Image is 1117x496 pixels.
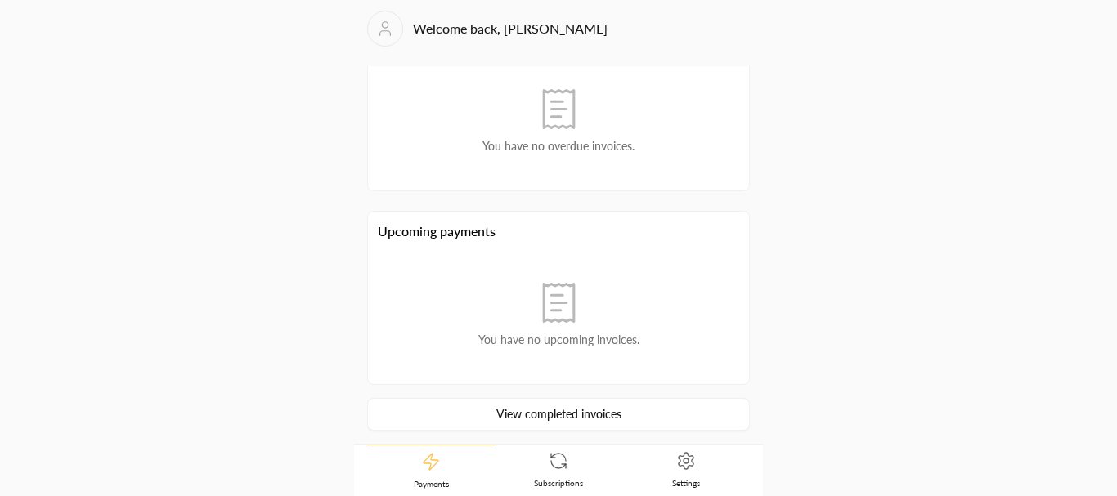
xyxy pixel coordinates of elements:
[622,445,750,495] a: Settings
[534,477,583,489] span: Subscriptions
[414,478,449,489] span: Payments
[413,19,608,38] h2: Welcome back, [PERSON_NAME]
[378,221,739,241] span: Upcoming payments
[478,332,639,348] span: You have no upcoming invoices.
[482,138,635,154] span: You have no overdue invoices.
[378,41,739,181] span: Require actions
[495,445,622,495] a: Subscriptions
[367,398,750,431] a: View completed invoices
[367,445,495,496] a: Payments
[672,477,700,489] span: Settings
